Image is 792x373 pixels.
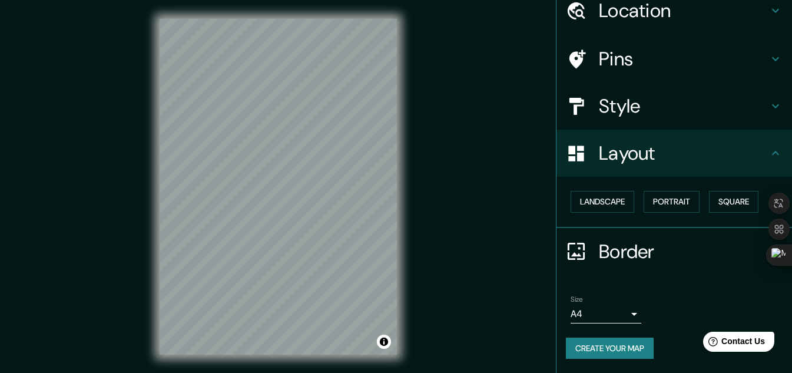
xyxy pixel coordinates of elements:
[599,94,768,118] h4: Style
[571,191,634,213] button: Landscape
[571,294,583,304] label: Size
[556,82,792,130] div: Style
[556,35,792,82] div: Pins
[556,130,792,177] div: Layout
[599,141,768,165] h4: Layout
[160,19,397,355] canvas: Map
[709,191,758,213] button: Square
[599,240,768,263] h4: Border
[599,47,768,71] h4: Pins
[566,338,654,359] button: Create your map
[644,191,700,213] button: Portrait
[571,305,641,324] div: A4
[687,327,779,360] iframe: Help widget launcher
[377,335,391,349] button: Toggle attribution
[556,228,792,275] div: Border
